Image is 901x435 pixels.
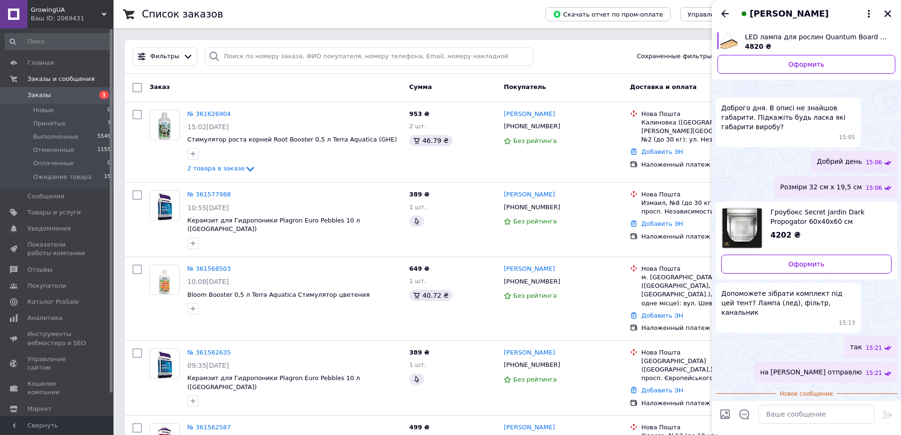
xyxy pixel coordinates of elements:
[630,83,697,90] span: Доставка и оплата
[641,357,774,383] div: [GEOGRAPHIC_DATA] ([GEOGRAPHIC_DATA].), №401 (до 30 кг): просп. Європейського Союзу, 66
[641,265,774,273] div: Нова Пошта
[27,405,52,413] span: Маркет
[717,32,895,51] a: Посмотреть товар
[817,157,862,167] span: Добрий день
[641,190,774,199] div: Нова Пошта
[33,173,92,181] span: Ожидание товара
[99,91,109,99] span: 1
[641,220,683,227] a: Добавить ЭН
[641,324,774,332] div: Наложенный платеж
[504,423,555,432] a: [PERSON_NAME]
[187,349,231,356] a: № 361562635
[149,110,180,140] a: Фото товару
[31,14,114,23] div: Ваш ID: 2069431
[839,319,856,327] span: 15:13 12.09.2025
[504,348,555,357] a: [PERSON_NAME]
[149,190,180,221] a: Фото товару
[770,231,801,240] span: 4202 ₴
[770,207,884,226] span: Гроубокс Secret Jardin Dark Propogator 60x40x60 см
[641,312,683,319] a: Добавить ЭН
[97,146,111,154] span: 1155
[780,182,862,192] span: Розміри 32 см x 19,5 см
[205,47,534,66] input: Поиск по номеру заказа, ФИО покупателя, номеру телефона, Email, номеру накладной
[27,355,87,372] span: Управление сайтом
[721,103,855,132] span: Доброго дня. В описі не знайшов габарити. Підкажіть будь ласка які габарити виробу?
[187,374,360,391] a: Керамзит для Гидропоники Plagron Euro Pebbles 10 л ([GEOGRAPHIC_DATA])
[187,424,231,431] a: № 361562587
[721,255,892,274] a: Оформить
[641,110,774,118] div: Нова Пошта
[187,278,229,285] span: 10:08[DATE]
[738,8,875,20] button: [PERSON_NAME]
[187,165,256,172] a: 2 товара в заказе
[149,265,180,295] a: Фото товару
[641,148,683,155] a: Добавить ЭН
[720,32,737,49] img: 4642027556_w640_h640_led-lampa-dlya.jpg
[33,106,54,115] span: Новые
[738,408,751,420] button: Открыть шаблоны ответов
[502,275,562,288] div: [PHONE_NUMBER]
[641,348,774,357] div: Нова Пошта
[866,159,882,167] span: 15:06 12.09.2025
[882,8,893,19] button: Закрыть
[187,136,397,143] a: Стимулятор роста корней Root Booster 0,5 л Terra Aquatica (GHE)
[409,83,432,90] span: Сумма
[637,52,714,61] span: Сохраненные фильтры:
[409,135,452,146] div: 46.79 ₴
[33,119,66,128] span: Принятые
[641,387,683,394] a: Добавить ЭН
[641,232,774,241] div: Наложенный платеж
[27,314,62,322] span: Аналитика
[545,7,671,21] button: Скачать отчет по пром-оплате
[513,218,557,225] span: Без рейтинга
[750,8,829,20] span: [PERSON_NAME]
[866,184,882,192] span: 15:06 12.09.2025
[27,91,51,99] span: Заказы
[504,83,546,90] span: Покупатель
[504,190,555,199] a: [PERSON_NAME]
[721,207,892,249] a: Посмотреть товар
[27,298,79,306] span: Каталог ProSale
[27,224,70,233] span: Уведомления
[187,291,370,298] a: Bloom Booster 0,5 л Terra Aquatica Стимулятор цветения
[150,349,179,378] img: Фото товару
[149,348,180,379] a: Фото товару
[97,133,111,141] span: 5549
[866,344,882,352] span: 15:21 12.09.2025
[409,349,429,356] span: 389 ₴
[513,376,557,383] span: Без рейтинга
[776,390,837,398] span: Новое сообщение
[409,123,426,130] span: 2 шт.
[149,83,170,90] span: Заказ
[33,133,79,141] span: Выполненные
[641,160,774,169] div: Наложенный платеж
[839,133,856,142] span: 15:05 12.09.2025
[504,110,555,119] a: [PERSON_NAME]
[850,342,862,352] span: так
[150,52,180,61] span: Фильтры
[27,75,95,83] span: Заказы и сообщения
[187,123,229,131] span: 15:02[DATE]
[680,7,770,21] button: Управление статусами
[33,146,74,154] span: Отмененные
[504,265,555,274] a: [PERSON_NAME]
[409,191,429,198] span: 389 ₴
[641,118,774,144] div: Калиновка ([GEOGRAPHIC_DATA], [PERSON_NAME][GEOGRAPHIC_DATA].), №2 (до 30 кг): ул. Независимоти, 54
[187,362,229,369] span: 09:35[DATE]
[150,265,179,294] img: Фото товару
[31,6,102,14] span: GrowingUA
[641,199,774,216] div: Измаил, №8 (до 30 кг на одно место): просп. Независимости, 25/1
[760,367,862,377] span: на [PERSON_NAME] отправлю
[150,191,179,220] img: Фото товару
[641,273,774,308] div: м. [GEOGRAPHIC_DATA] ([GEOGRAPHIC_DATA], [GEOGRAPHIC_DATA].), №3 (до 30 кг на одне місце): вул. Ш...
[27,208,81,217] span: Товары и услуги
[513,137,557,144] span: Без рейтинга
[866,369,882,377] span: 15:21 12.09.2025
[502,201,562,213] div: [PHONE_NUMBER]
[27,282,66,290] span: Покупатели
[107,159,111,168] span: 0
[187,110,231,117] a: № 361626904
[107,119,111,128] span: 7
